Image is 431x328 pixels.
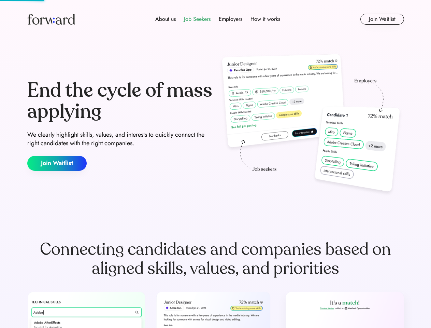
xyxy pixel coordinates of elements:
[27,14,75,25] img: Forward logo
[27,240,404,278] div: Connecting candidates and companies based on aligned skills, values, and priorities
[27,156,87,171] button: Join Waitlist
[27,131,213,148] div: We clearly highlight skills, values, and interests to quickly connect the right candidates with t...
[27,80,213,122] div: End the cycle of mass applying
[360,14,404,25] button: Join Waitlist
[184,15,211,23] div: Job Seekers
[218,52,404,199] img: hero-image.png
[219,15,242,23] div: Employers
[155,15,176,23] div: About us
[250,15,280,23] div: How it works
